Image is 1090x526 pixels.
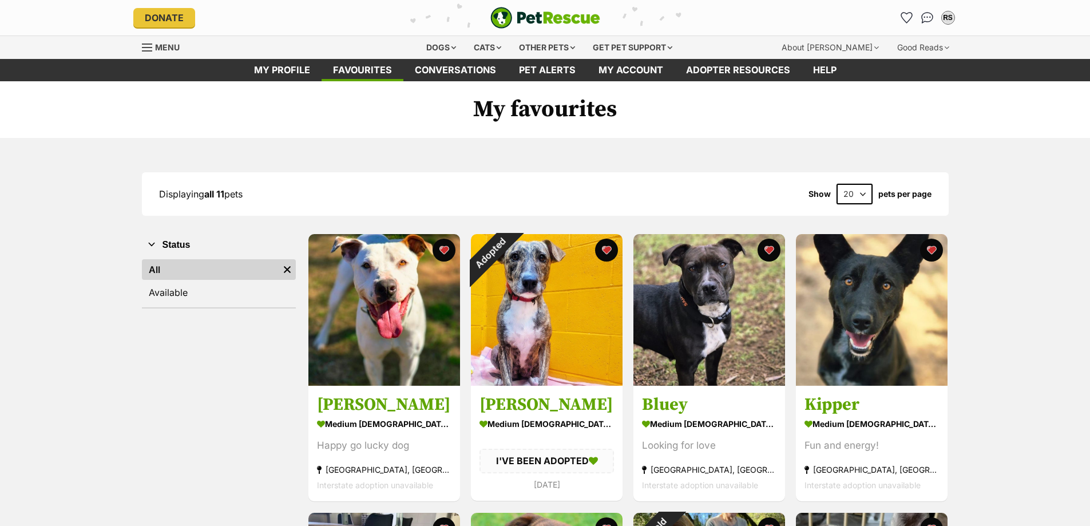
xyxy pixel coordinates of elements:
img: logo-e224e6f780fb5917bec1dbf3a21bbac754714ae5b6737aabdf751b685950b380.svg [490,7,600,29]
button: Status [142,238,296,252]
a: Conversations [918,9,937,27]
a: Kipper medium [DEMOGRAPHIC_DATA] Dog Fun and energy! [GEOGRAPHIC_DATA], [GEOGRAPHIC_DATA] Interst... [796,386,948,502]
a: Bluey medium [DEMOGRAPHIC_DATA] Dog Looking for love [GEOGRAPHIC_DATA], [GEOGRAPHIC_DATA] Interst... [633,386,785,502]
a: My account [587,59,675,81]
img: Marley [308,234,460,386]
span: Show [808,189,831,199]
button: My account [939,9,957,27]
img: chat-41dd97257d64d25036548639549fe6c8038ab92f7586957e7f3b1b290dea8141.svg [921,12,933,23]
a: [PERSON_NAME] medium [DEMOGRAPHIC_DATA] Dog I'VE BEEN ADOPTED [DATE] favourite [471,386,623,501]
a: My profile [243,59,322,81]
a: Adopted [471,377,623,388]
a: Menu [142,36,188,57]
span: Interstate adoption unavailable [642,481,758,491]
strong: all 11 [204,188,224,200]
div: Status [142,257,296,307]
div: Adopted [455,219,524,287]
a: Adopter resources [675,59,802,81]
h3: [PERSON_NAME] [479,394,614,416]
div: Get pet support [585,36,680,59]
button: favourite [433,239,455,262]
a: Available [142,282,296,303]
span: Interstate adoption unavailable [317,481,433,491]
img: Kipper [796,234,948,386]
img: Bluey [633,234,785,386]
h3: Kipper [804,394,939,416]
div: Fun and energy! [804,438,939,454]
span: Interstate adoption unavailable [804,481,921,491]
a: Pet alerts [508,59,587,81]
div: Cats [466,36,509,59]
a: PetRescue [490,7,600,29]
div: medium [DEMOGRAPHIC_DATA] Dog [317,416,451,433]
div: medium [DEMOGRAPHIC_DATA] Dog [804,416,939,433]
div: [GEOGRAPHIC_DATA], [GEOGRAPHIC_DATA] [317,462,451,478]
ul: Account quick links [898,9,957,27]
a: Help [802,59,848,81]
div: Other pets [511,36,583,59]
a: Favourites [322,59,403,81]
div: medium [DEMOGRAPHIC_DATA] Dog [479,416,614,433]
button: favourite [758,239,780,262]
button: favourite [595,239,618,262]
div: RS [942,12,954,23]
label: pets per page [878,189,932,199]
div: [GEOGRAPHIC_DATA], [GEOGRAPHIC_DATA] [642,462,776,478]
div: medium [DEMOGRAPHIC_DATA] Dog [642,416,776,433]
button: favourite [920,239,943,262]
a: All [142,259,279,280]
div: Happy go lucky dog [317,438,451,454]
h3: Bluey [642,394,776,416]
div: I'VE BEEN ADOPTED [479,449,614,473]
h3: [PERSON_NAME] [317,394,451,416]
span: Displaying pets [159,188,243,200]
a: Favourites [898,9,916,27]
a: Donate [133,8,195,27]
div: Good Reads [889,36,957,59]
a: [PERSON_NAME] medium [DEMOGRAPHIC_DATA] Dog Happy go lucky dog [GEOGRAPHIC_DATA], [GEOGRAPHIC_DAT... [308,386,460,502]
div: Dogs [418,36,464,59]
a: Remove filter [279,259,296,280]
div: [DATE] [479,477,614,492]
div: [GEOGRAPHIC_DATA], [GEOGRAPHIC_DATA] [804,462,939,478]
div: About [PERSON_NAME] [774,36,887,59]
img: Zella [471,234,623,386]
a: conversations [403,59,508,81]
div: Looking for love [642,438,776,454]
span: Menu [155,42,180,52]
